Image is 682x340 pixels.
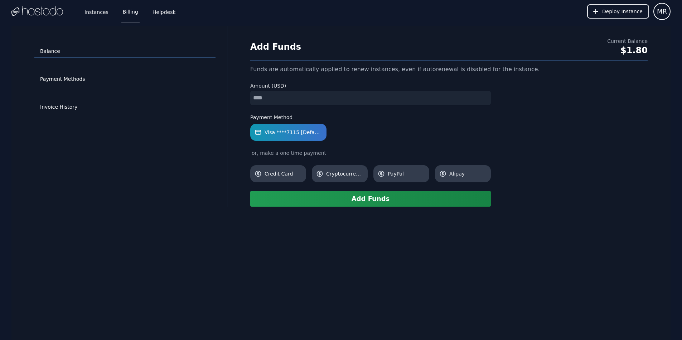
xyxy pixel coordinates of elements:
span: Credit Card [265,170,302,177]
button: Deploy Instance [587,4,649,19]
span: Visa ****7115 [Default] [265,129,322,136]
img: Logo [11,6,63,17]
a: Payment Methods [34,73,216,86]
span: Cryptocurrency [326,170,363,177]
button: Add Funds [250,191,491,207]
label: Amount (USD) [250,82,491,89]
h1: Add Funds [250,41,301,53]
a: Balance [34,45,216,58]
a: Invoice History [34,100,216,114]
span: Deploy Instance [602,8,643,15]
div: or, make a one time payment [250,149,491,157]
div: $1.80 [607,45,648,56]
div: Current Balance [607,38,648,45]
label: Payment Method [250,114,491,121]
span: PayPal [388,170,425,177]
div: Funds are automatically applied to renew instances, even if autorenewal is disabled for the insta... [250,65,648,74]
span: MR [657,6,667,16]
button: User menu [653,3,671,20]
span: Alipay [449,170,487,177]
